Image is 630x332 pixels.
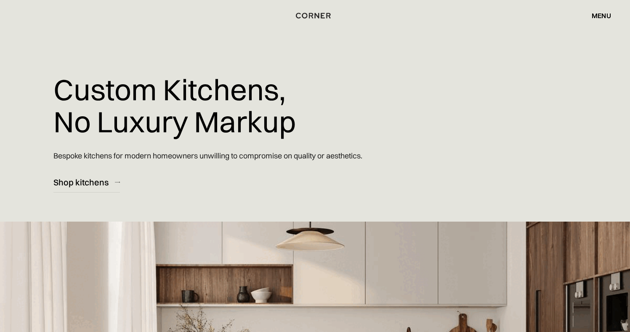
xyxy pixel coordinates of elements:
a: Shop kitchens [53,172,120,193]
p: Bespoke kitchens for modern homeowners unwilling to compromise on quality or aesthetics. [53,144,362,168]
div: menu [592,12,611,19]
a: home [290,10,340,21]
div: Shop kitchens [53,177,109,188]
h1: Custom Kitchens, No Luxury Markup [53,67,296,144]
div: menu [583,8,611,23]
